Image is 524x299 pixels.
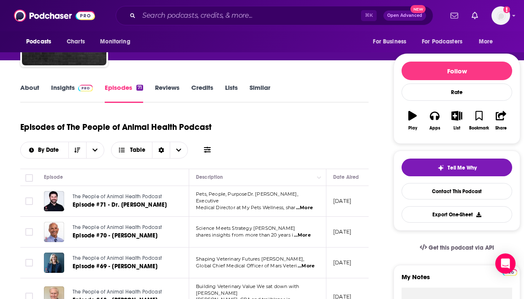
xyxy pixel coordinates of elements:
p: [DATE] [333,228,351,235]
label: My Notes [402,273,512,288]
a: Charts [61,34,90,50]
a: Lists [225,84,238,103]
span: Pets, People, PurposeDr. [PERSON_NAME], Executive [196,191,298,204]
span: Open Advanced [387,13,422,18]
span: Logged in as KPurple [491,6,510,25]
button: Choose View [111,142,188,159]
button: Export One-Sheet [402,206,512,223]
span: New [410,5,426,13]
span: Episode #70 - [PERSON_NAME] [73,232,158,239]
span: Tell Me Why [448,164,477,171]
button: open menu [20,34,62,50]
button: open menu [94,34,141,50]
span: ...More [298,263,315,269]
a: InsightsPodchaser Pro [51,84,93,103]
a: Episodes71 [105,84,143,103]
button: Apps [424,105,445,136]
button: Follow [402,62,512,80]
img: Podchaser - Follow, Share and Rate Podcasts [14,8,95,24]
span: Podcasts [26,36,51,48]
div: Share [495,126,507,131]
a: The People of Animal Health Podcast [73,224,173,232]
a: Show notifications dropdown [468,8,481,23]
span: Get this podcast via API [429,244,494,251]
input: Search podcasts, credits, & more... [139,9,361,22]
span: Episode #71 - Dr. [PERSON_NAME] [73,201,167,208]
img: tell me why sparkle [437,164,444,171]
span: Global Chief Medical Officer of Mars Veteri [196,263,297,269]
button: open menu [21,147,68,153]
button: List [446,105,468,136]
button: Open AdvancedNew [383,11,426,21]
div: Date Aired [333,172,359,182]
a: Episode #70 - [PERSON_NAME] [73,232,173,240]
span: Monitoring [100,36,130,48]
button: Play [402,105,424,136]
span: The People of Animal Health Podcast [73,289,162,295]
span: The People of Animal Health Podcast [73,224,162,230]
span: Medical Director at My Pets Wellness, shar [196,205,295,210]
a: Credits [191,84,213,103]
span: Toggle select row [25,259,33,267]
span: ...More [296,205,313,211]
a: About [20,84,39,103]
button: open menu [416,34,475,50]
a: The People of Animal Health Podcast [73,288,173,296]
div: Description [196,172,223,182]
button: tell me why sparkleTell Me Why [402,159,512,176]
svg: Add a profile image [503,6,510,13]
button: Column Actions [314,172,324,183]
button: open menu [86,142,104,158]
div: Open Intercom Messenger [495,253,516,274]
span: Building Veterinary Value We sat down with [PERSON_NAME] [196,283,299,296]
button: Show profile menu [491,6,510,25]
span: shares insights from more than 20 years i [196,232,293,238]
div: Bookmark [469,126,489,131]
span: Science Meets Strategy [PERSON_NAME] [196,225,295,231]
p: [DATE] [333,197,351,205]
button: open menu [473,34,504,50]
div: Play [408,126,417,131]
span: ...More [294,232,311,239]
span: Episode #69 - [PERSON_NAME] [73,263,158,270]
div: List [453,126,460,131]
a: Show notifications dropdown [447,8,462,23]
span: Table [130,147,145,153]
span: By Date [38,147,62,153]
span: Toggle select row [25,197,33,205]
span: Toggle select row [25,228,33,236]
p: [DATE] [333,259,351,266]
span: Shaping Veterinary Futures [PERSON_NAME], [196,256,304,262]
img: Podchaser Pro [78,85,93,92]
a: Contact This Podcast [402,183,512,199]
span: For Business [373,36,406,48]
a: Episode #71 - Dr. [PERSON_NAME] [73,201,173,209]
span: Charts [67,36,85,48]
a: Get this podcast via API [413,237,501,258]
h2: Choose List sort [20,142,104,159]
div: 71 [136,85,143,91]
button: Share [490,105,512,136]
div: Sort Direction [152,142,170,158]
div: Rate [402,84,512,101]
button: Bookmark [468,105,490,136]
div: Search podcasts, credits, & more... [116,6,433,25]
h1: Episodes of The People of Animal Health Podcast [20,122,212,132]
div: Apps [429,126,440,131]
span: More [479,36,493,48]
button: open menu [367,34,417,50]
a: Episode #69 - [PERSON_NAME] [73,262,173,271]
a: Similar [250,84,270,103]
img: User Profile [491,6,510,25]
span: The People of Animal Health Podcast [73,255,162,261]
a: The People of Animal Health Podcast [73,255,173,262]
a: Reviews [155,84,179,103]
a: The People of Animal Health Podcast [73,193,173,201]
button: Sort Direction [68,142,86,158]
span: For Podcasters [422,36,462,48]
span: ⌘ K [361,10,377,21]
span: The People of Animal Health Podcast [73,194,162,199]
div: Episode [44,172,63,182]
